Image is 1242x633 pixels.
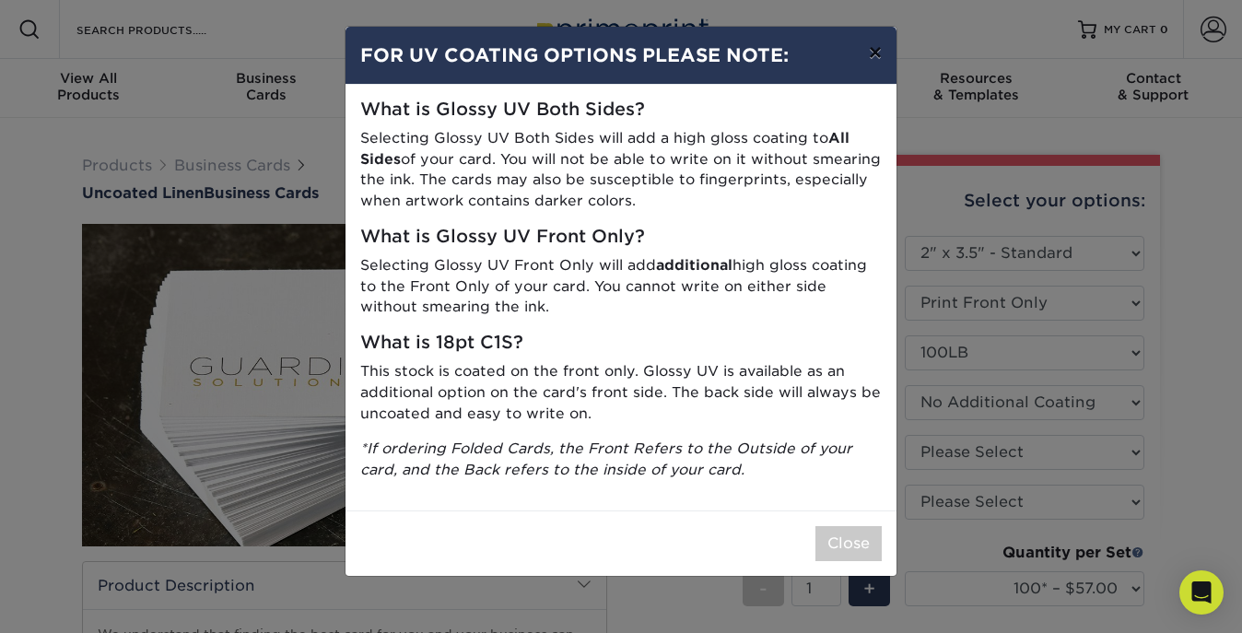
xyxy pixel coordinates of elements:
i: *If ordering Folded Cards, the Front Refers to the Outside of your card, and the Back refers to t... [360,440,852,478]
button: Close [815,526,882,561]
button: × [854,27,896,78]
p: This stock is coated on the front only. Glossy UV is available as an additional option on the car... [360,361,882,424]
h5: What is Glossy UV Both Sides? [360,100,882,121]
strong: additional [656,256,732,274]
p: Selecting Glossy UV Both Sides will add a high gloss coating to of your card. You will not be abl... [360,128,882,212]
p: Selecting Glossy UV Front Only will add high gloss coating to the Front Only of your card. You ca... [360,255,882,318]
h5: What is Glossy UV Front Only? [360,227,882,248]
h4: FOR UV COATING OPTIONS PLEASE NOTE: [360,41,882,69]
h5: What is 18pt C1S? [360,333,882,354]
div: Open Intercom Messenger [1179,570,1224,615]
strong: All Sides [360,129,849,168]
